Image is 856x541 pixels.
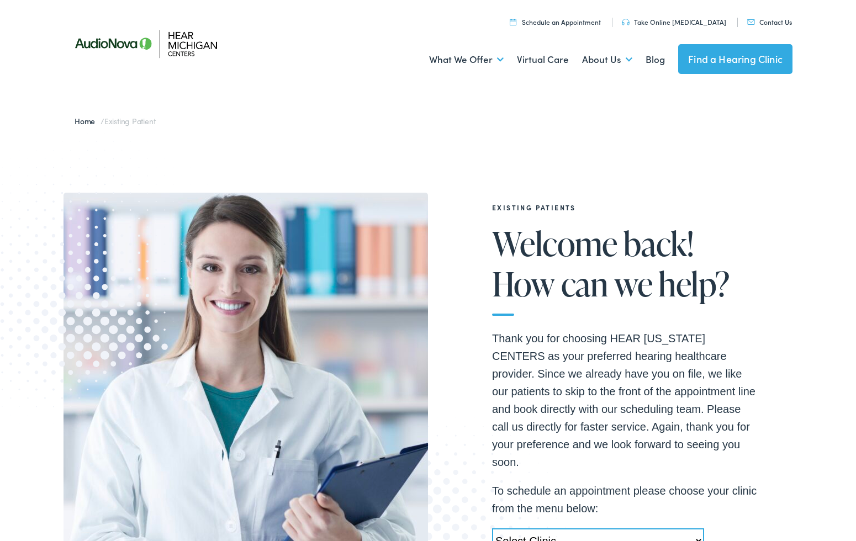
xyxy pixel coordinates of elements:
[623,225,693,262] span: back!
[614,266,652,302] span: we
[492,330,757,471] p: Thank you for choosing HEAR [US_STATE] CENTERS as your preferred hearing healthcare provider. Sin...
[747,17,792,26] a: Contact Us
[510,17,601,26] a: Schedule an Appointment
[678,44,792,74] a: Find a Hearing Clinic
[517,39,569,80] a: Virtual Care
[429,39,504,80] a: What We Offer
[646,39,665,80] a: Blog
[104,115,155,126] span: Existing Patient
[492,204,757,211] h2: EXISTING PATIENTS
[510,18,516,25] img: utility icon
[582,39,632,80] a: About Us
[622,19,630,25] img: utility icon
[75,115,101,126] a: Home
[658,266,729,302] span: help?
[75,115,155,126] span: /
[492,482,757,517] p: To schedule an appointment please choose your clinic from the menu below:
[747,19,755,25] img: utility icon
[561,266,608,302] span: can
[622,17,726,26] a: Take Online [MEDICAL_DATA]
[492,266,554,302] span: How
[492,225,617,262] span: Welcome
